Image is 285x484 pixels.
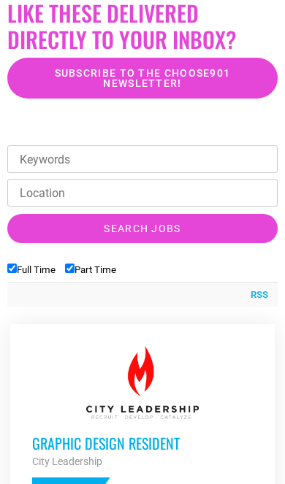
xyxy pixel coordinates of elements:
[29,68,256,88] span: Subscribe to the Choose901 newsletter!
[7,179,278,207] input: Location
[32,434,254,453] h3: Graphic Design Resident
[65,264,75,273] input: Part Time
[7,58,278,99] a: Subscribe to the Choose901 newsletter!
[32,456,102,467] strong: City Leadership
[7,264,17,273] input: Full Time
[7,214,278,243] input: Search Jobs
[65,264,116,275] label: Part Time
[7,145,278,173] input: Keywords
[243,288,268,302] a: RSS
[7,264,56,275] label: Full Time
